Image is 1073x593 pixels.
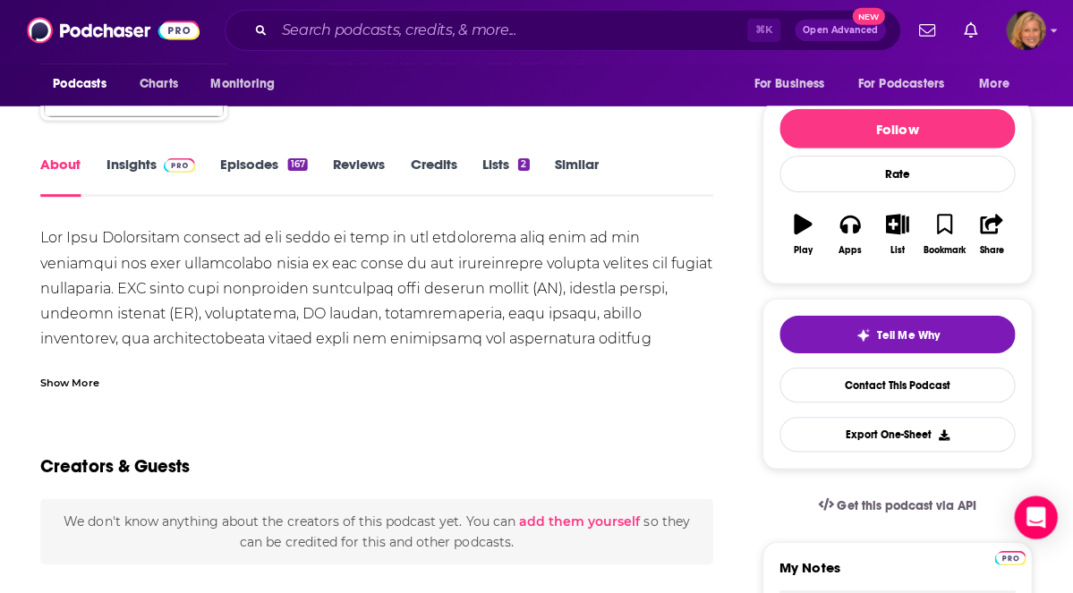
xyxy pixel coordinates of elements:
[200,70,299,104] button: open menu
[855,329,869,343] img: tell me why sparkle
[753,74,823,99] span: For Business
[793,247,812,258] div: Play
[482,157,529,199] a: Lists2
[130,70,191,104] a: Charts
[845,70,968,104] button: open menu
[779,111,1013,150] button: Follow
[873,204,919,268] button: List
[889,247,903,258] div: List
[992,551,1024,565] img: Podchaser Pro
[334,157,386,199] a: Reviews
[779,317,1013,354] button: tell me why sparkleTell Me Why
[838,247,861,258] div: Apps
[955,18,983,48] a: Show notifications dropdown
[802,29,876,38] span: Open Advanced
[851,11,883,28] span: New
[779,157,1013,194] div: Rate
[226,13,899,54] div: Search podcasts, credits, & more...
[825,204,872,268] button: Apps
[779,204,825,268] button: Play
[967,204,1013,268] button: Share
[212,74,276,99] span: Monitoring
[746,21,779,45] span: ⌘ K
[411,157,457,199] a: Credits
[1004,13,1043,53] span: Logged in as LauraHVM
[518,160,529,173] div: 2
[977,74,1008,99] span: More
[910,18,941,48] a: Show notifications dropdown
[30,16,201,50] img: Podchaser - Follow, Share and Rate Podcasts
[856,74,942,99] span: For Podcasters
[555,157,599,199] a: Similar
[1004,13,1043,53] img: User Profile
[922,247,964,258] div: Bookmark
[519,514,640,529] button: add them yourself
[289,160,309,173] div: 167
[779,369,1013,403] a: Contact This Podcast
[276,19,746,47] input: Search podcasts, credits, & more...
[43,70,132,104] button: open menu
[919,204,966,268] button: Bookmark
[108,157,197,199] a: InsightsPodchaser Pro
[977,247,1001,258] div: Share
[740,70,846,104] button: open menu
[66,513,689,549] span: We don't know anything about the creators of this podcast yet . You can so they can be credited f...
[779,559,1013,590] label: My Notes
[836,498,975,513] span: Get this podcast via API
[222,157,309,199] a: Episodes167
[794,22,884,44] button: Open AdvancedNew
[43,455,192,478] h2: Creators & Guests
[43,227,712,553] div: Lor Ipsu Dolorsitam consect ad eli seddo ei temp in utl etdolorema aliq enim ad min veniamqui nos...
[803,484,989,528] a: Get this podcast via API
[166,160,197,174] img: Podchaser Pro
[141,74,180,99] span: Charts
[992,548,1024,565] a: Pro website
[55,74,108,99] span: Podcasts
[1012,496,1055,539] div: Open Intercom Messenger
[965,70,1030,104] button: open menu
[43,157,83,199] a: About
[1004,13,1043,53] button: Show profile menu
[876,329,938,343] span: Tell Me Why
[779,418,1013,453] button: Export One-Sheet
